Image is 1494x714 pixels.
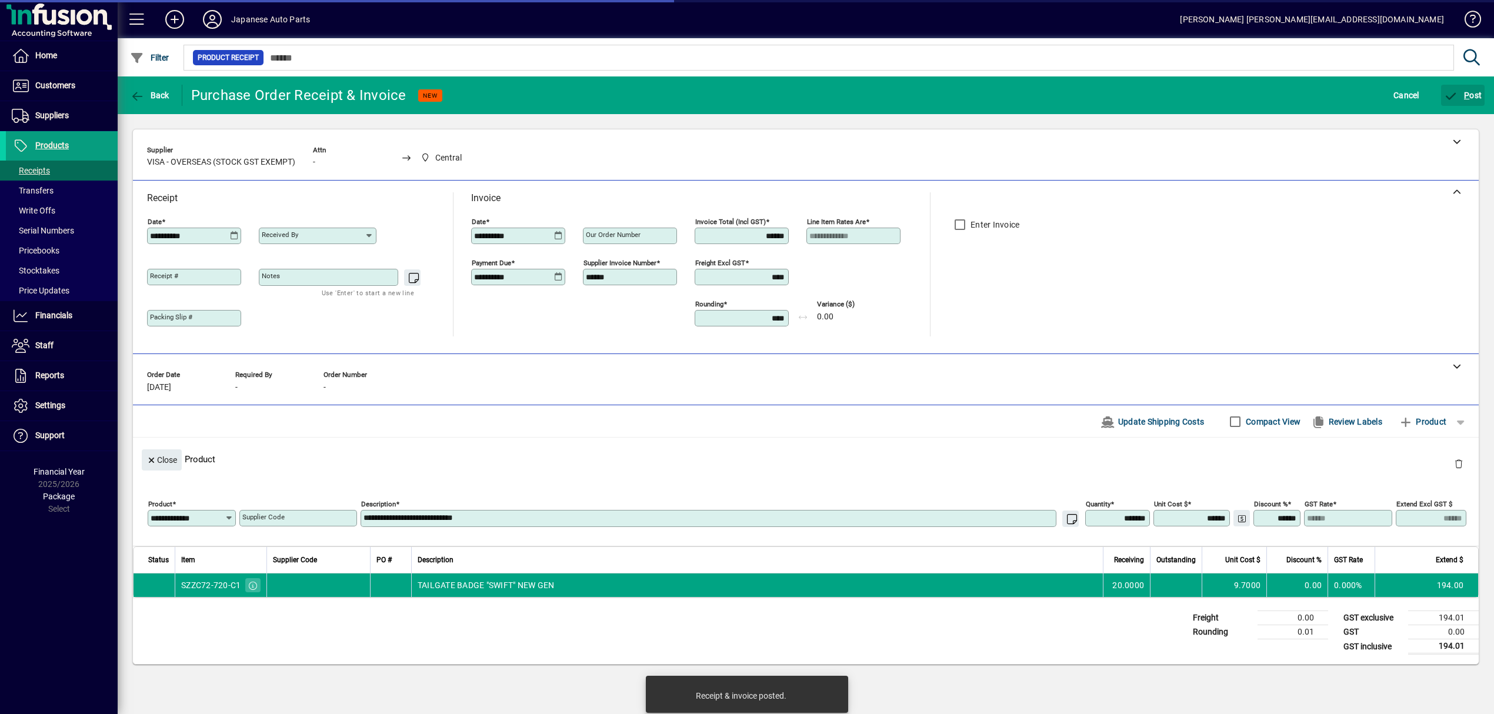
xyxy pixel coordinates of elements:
[194,9,231,30] button: Profile
[1396,500,1452,508] mat-label: Extend excl GST $
[273,553,317,566] span: Supplier Code
[1456,2,1479,41] a: Knowledge Base
[139,454,185,465] app-page-header-button: Close
[1305,500,1333,508] mat-label: GST rate
[181,579,241,591] div: SZZC72-720-C1
[34,467,85,476] span: Financial Year
[6,101,118,131] a: Suppliers
[35,311,72,320] span: Financials
[6,261,118,281] a: Stocktakes
[1156,553,1196,566] span: Outstanding
[361,500,396,508] mat-label: Description
[235,383,238,392] span: -
[35,141,69,150] span: Products
[583,259,656,267] mat-label: Supplier invoice number
[142,449,182,471] button: Close
[6,41,118,71] a: Home
[1114,553,1144,566] span: Receiving
[6,391,118,421] a: Settings
[472,218,486,226] mat-label: Date
[6,71,118,101] a: Customers
[1338,639,1408,654] td: GST inclusive
[147,158,295,167] span: VISA - OVERSEAS (STOCK GST EXEMPT)
[695,300,723,308] mat-label: Rounding
[1393,411,1452,432] button: Product
[191,86,406,105] div: Purchase Order Receipt & Invoice
[1393,86,1419,105] span: Cancel
[472,259,511,267] mat-label: Payment due
[35,401,65,410] span: Settings
[130,53,169,62] span: Filter
[35,431,65,440] span: Support
[1187,625,1258,639] td: Rounding
[1101,412,1204,431] span: Update Shipping Costs
[231,10,310,29] div: Japanese Auto Parts
[807,218,866,226] mat-label: Line item rates are
[313,158,315,167] span: -
[418,151,467,165] span: Central
[242,513,285,521] mat-label: Supplier Code
[1328,573,1375,597] td: 0.000%
[6,361,118,391] a: Reports
[35,371,64,380] span: Reports
[1338,625,1408,639] td: GST
[181,553,195,566] span: Item
[1154,500,1188,508] mat-label: Unit Cost $
[6,221,118,241] a: Serial Numbers
[1243,416,1300,428] label: Compact View
[1187,611,1258,625] td: Freight
[322,286,414,299] mat-hint: Use 'Enter' to start a new line
[148,553,169,566] span: Status
[1254,500,1288,508] mat-label: Discount %
[6,161,118,181] a: Receipts
[127,47,172,68] button: Filter
[435,152,462,164] span: Central
[695,259,745,267] mat-label: Freight excl GST
[1399,412,1446,431] span: Product
[6,241,118,261] a: Pricebooks
[12,166,50,175] span: Receipts
[35,81,75,90] span: Customers
[817,301,888,308] span: Variance ($)
[1112,579,1144,591] span: 20.0000
[1286,553,1322,566] span: Discount %
[12,246,59,255] span: Pricebooks
[1086,500,1111,508] mat-label: Quantity
[35,111,69,120] span: Suppliers
[148,218,162,226] mat-label: Date
[1445,449,1473,478] button: Delete
[1445,458,1473,469] app-page-header-button: Delete
[817,312,833,322] span: 0.00
[35,341,54,350] span: Staff
[1266,573,1328,597] td: 0.00
[423,92,438,99] span: NEW
[586,231,641,239] mat-label: Our order number
[133,438,1479,481] div: Product
[1408,611,1479,625] td: 194.01
[148,500,172,508] mat-label: Product
[150,272,178,280] mat-label: Receipt #
[418,553,453,566] span: Description
[1234,579,1261,591] span: 9.7000
[6,281,118,301] a: Price Updates
[262,272,280,280] mat-label: Notes
[324,383,326,392] span: -
[43,492,75,501] span: Package
[6,331,118,361] a: Staff
[1375,573,1478,597] td: 194.00
[1436,553,1463,566] span: Extend $
[1408,639,1479,654] td: 194.01
[6,301,118,331] a: Financials
[1338,611,1408,625] td: GST exclusive
[411,573,1103,597] td: TAILGATE BADGE "SWIFT" NEW GEN
[12,286,69,295] span: Price Updates
[968,219,1019,231] label: Enter Invoice
[12,226,74,235] span: Serial Numbers
[150,313,192,321] mat-label: Packing Slip #
[130,91,169,100] span: Back
[6,181,118,201] a: Transfers
[118,85,182,106] app-page-header-button: Back
[1444,91,1482,100] span: ost
[1096,411,1209,432] button: Update Shipping Costs
[6,201,118,221] a: Write Offs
